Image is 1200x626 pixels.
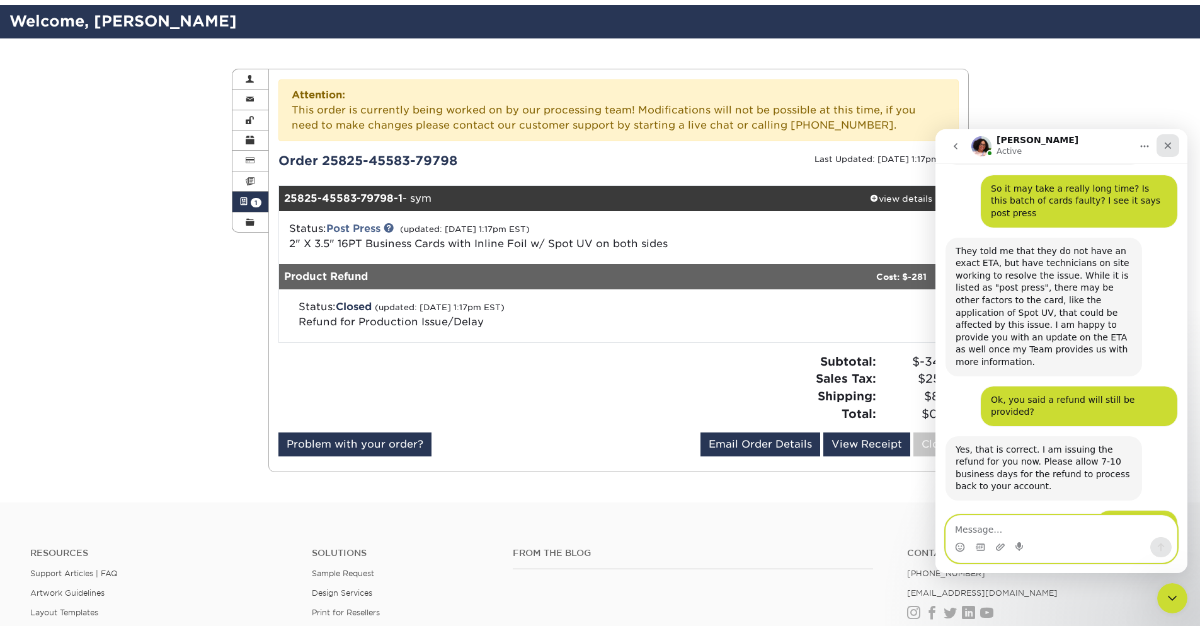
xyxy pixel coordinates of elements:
div: Order 25825-45583-79798 [269,151,619,170]
small: (updated: [DATE] 1:17pm EST) [400,224,530,234]
strong: Sales Tax: [816,371,876,385]
a: view details [845,186,958,211]
a: Sample Request [312,569,374,578]
strong: Subtotal: [820,354,876,368]
h4: From the Blog [513,548,873,559]
iframe: Intercom live chat [1157,583,1187,613]
small: (updated: [DATE] 1:17pm EST) [375,303,505,312]
h4: Resources [30,548,293,559]
span: Refund for Production Issue/Delay [299,316,484,328]
div: - sym [279,186,845,211]
span: $8.96 [880,388,959,405]
div: This order is currently being worked on by our processing team! Modifications will not be possibl... [278,79,959,141]
strong: Shipping: [818,389,876,403]
a: Problem with your order? [278,432,431,456]
div: Status: [289,299,728,330]
strong: Cost: $-281 [876,272,927,282]
a: [PHONE_NUMBER] [907,569,985,578]
a: View Receipt [823,432,910,456]
iframe: Google Customer Reviews [3,588,107,622]
div: view details [845,192,958,205]
a: Contact [907,548,1170,559]
span: 1 [251,198,261,207]
span: $0.00 [880,405,959,423]
a: Post Press [326,223,380,235]
div: Status: [280,221,731,252]
strong: Attention: [292,89,345,101]
a: [EMAIL_ADDRESS][DOMAIN_NAME] [907,588,1058,598]
span: Closed [336,301,372,313]
strong: 25825-45583-79798-1 [284,192,403,204]
a: Support Articles | FAQ [30,569,118,578]
span: $25.32 [880,370,959,388]
span: $-34.28 [880,353,959,371]
iframe: Intercom live chat [935,129,1187,573]
a: 2" X 3.5" 16PT Business Cards with Inline Foil w/ Spot UV on both sides [289,238,668,250]
h4: Solutions [312,548,494,559]
strong: Total: [842,407,876,420]
a: Design Services [312,588,372,598]
a: Close [913,432,959,456]
a: Email Order Details [700,432,820,456]
a: Print for Resellers [312,608,380,617]
a: 1 [232,192,269,212]
strong: Product Refund [284,270,368,282]
small: Last Updated: [DATE] 1:17pm EST [814,154,959,164]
